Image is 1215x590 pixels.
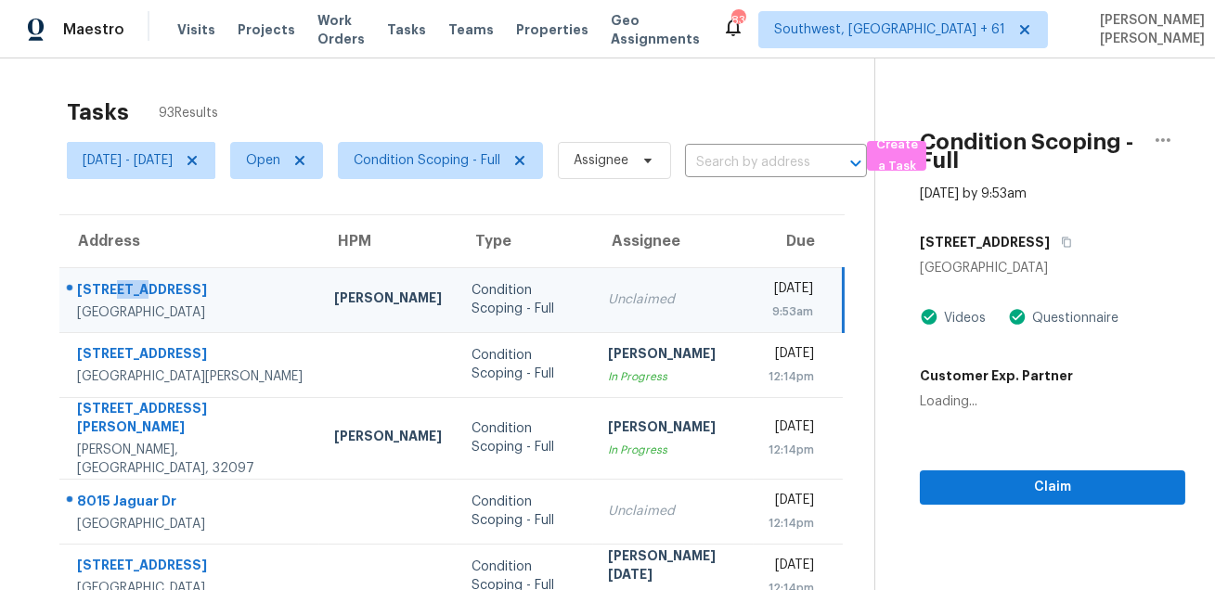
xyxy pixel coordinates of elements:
input: Search by address [685,148,815,177]
img: Artifact Present Icon [1008,307,1027,327]
span: Create a Task [876,135,917,177]
div: Condition Scoping - Full [472,493,578,530]
div: [GEOGRAPHIC_DATA] [920,259,1185,277]
button: Open [843,150,869,176]
span: Teams [448,20,494,39]
div: [PERSON_NAME] [608,344,740,367]
button: Claim [920,470,1185,505]
div: 12:14pm [769,441,814,459]
div: [DATE] by 9:53am [920,185,1027,203]
div: Condition Scoping - Full [472,346,578,383]
div: 8015 Jaguar Dr [77,492,304,515]
div: [PERSON_NAME], [GEOGRAPHIC_DATA], 32097 [77,441,304,478]
div: Condition Scoping - Full [472,419,578,456]
div: [STREET_ADDRESS][PERSON_NAME] [77,399,304,441]
span: Assignee [574,151,628,170]
span: Condition Scoping - Full [354,151,500,170]
div: [GEOGRAPHIC_DATA] [77,515,304,533]
th: Address [59,215,319,267]
span: Southwest, [GEOGRAPHIC_DATA] + 61 [774,20,1005,39]
div: [DATE] [769,417,814,441]
div: 839 [731,11,744,30]
th: Assignee [593,215,755,267]
div: Questionnaire [1027,309,1118,327]
span: Claim [935,476,1170,499]
button: Copy Address [1050,225,1075,259]
span: Open [246,151,280,170]
span: Tasks [387,23,426,36]
span: 93 Results [159,104,218,122]
div: [GEOGRAPHIC_DATA][PERSON_NAME] [77,367,304,386]
div: Unclaimed [608,502,740,520]
div: Unclaimed [608,290,740,309]
div: [DATE] [769,491,814,514]
div: [STREET_ADDRESS] [77,280,304,303]
span: Work Orders [317,11,365,48]
div: In Progress [608,367,740,386]
button: Create a Task [867,141,926,171]
div: Videos [938,309,986,327]
h2: Condition Scoping - Full [920,133,1141,170]
span: Properties [516,20,588,39]
div: 12:14pm [769,514,814,532]
div: 12:14pm [769,367,814,386]
th: Type [457,215,593,267]
span: Visits [177,20,215,39]
div: 9:53am [769,302,813,321]
span: Maestro [63,20,124,39]
div: [PERSON_NAME][DATE] [608,546,740,588]
th: Due [754,215,843,267]
div: [PERSON_NAME] [608,417,740,441]
div: [GEOGRAPHIC_DATA] [77,303,304,322]
div: [PERSON_NAME] [334,427,442,450]
span: Projects [238,20,295,39]
img: Artifact Present Icon [920,307,938,327]
div: [STREET_ADDRESS] [77,556,304,579]
span: [DATE] - [DATE] [83,151,173,170]
div: [PERSON_NAME] [334,289,442,312]
div: Condition Scoping - Full [472,281,578,318]
div: [DATE] [769,344,814,367]
h5: Customer Exp. Partner [920,366,1073,385]
div: [DATE] [769,556,814,579]
span: [PERSON_NAME] [PERSON_NAME] [1092,11,1205,48]
h5: [STREET_ADDRESS] [920,233,1050,251]
h2: Tasks [67,103,129,122]
div: [STREET_ADDRESS] [77,344,304,367]
th: HPM [319,215,457,267]
span: Geo Assignments [611,11,700,48]
div: [DATE] [769,279,813,302]
span: Loading... [920,395,977,408]
div: In Progress [608,441,740,459]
